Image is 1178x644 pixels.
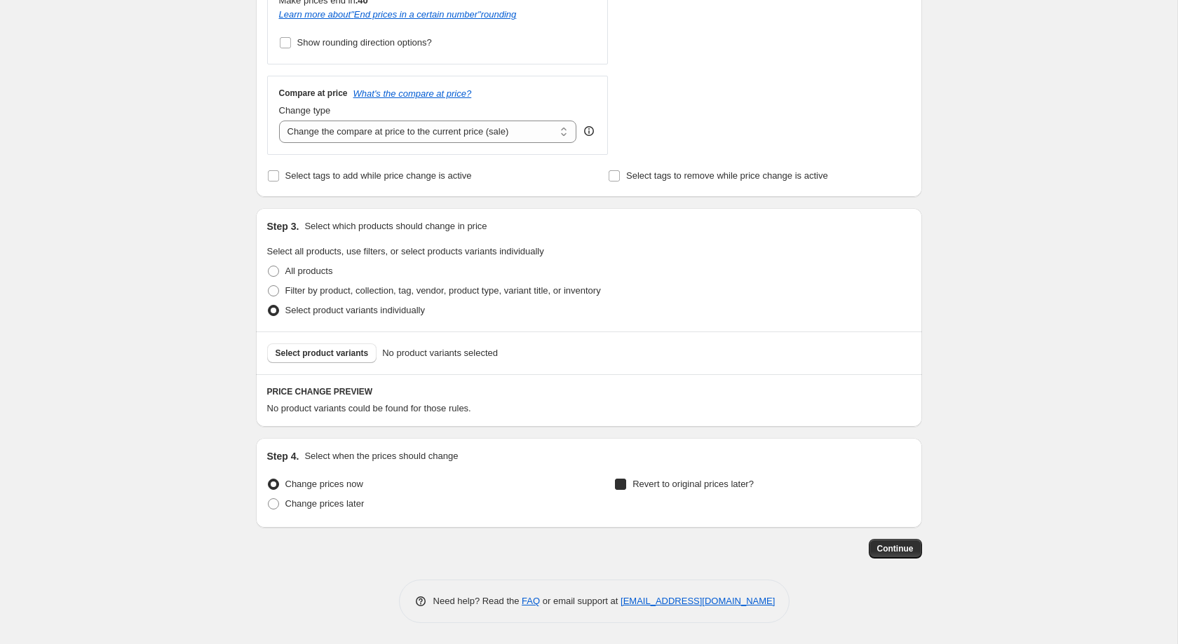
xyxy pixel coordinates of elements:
span: Select tags to add while price change is active [285,170,472,181]
a: Learn more about"End prices in a certain number"rounding [279,9,517,20]
a: [EMAIL_ADDRESS][DOMAIN_NAME] [621,596,775,606]
span: or email support at [540,596,621,606]
span: No product variants could be found for those rules. [267,403,471,413]
a: FAQ [522,596,540,606]
span: Revert to original prices later? [632,479,754,489]
span: Need help? Read the [433,596,522,606]
span: Continue [877,543,914,554]
span: Select product variants [276,348,369,359]
div: help [582,124,596,138]
span: Change type [279,105,331,116]
button: Continue [869,539,922,559]
h2: Step 4. [267,449,299,463]
h2: Step 3. [267,219,299,233]
span: All products [285,266,333,276]
span: Show rounding direction options? [297,37,432,48]
h6: PRICE CHANGE PREVIEW [267,386,911,397]
p: Select which products should change in price [304,219,487,233]
span: Filter by product, collection, tag, vendor, product type, variant title, or inventory [285,285,601,296]
button: What's the compare at price? [353,88,472,99]
span: Change prices later [285,498,365,509]
i: Learn more about " End prices in a certain number " rounding [279,9,517,20]
span: Change prices now [285,479,363,489]
span: Select all products, use filters, or select products variants individually [267,246,544,256]
p: Select when the prices should change [304,449,458,463]
span: Select product variants individually [285,305,425,315]
h3: Compare at price [279,88,348,99]
span: Select tags to remove while price change is active [626,170,828,181]
span: No product variants selected [382,346,498,360]
button: Select product variants [267,343,377,363]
